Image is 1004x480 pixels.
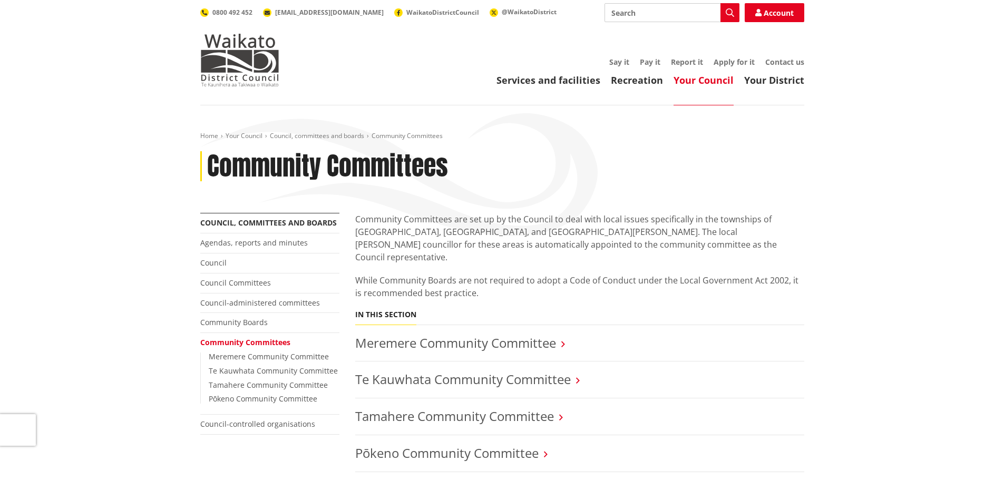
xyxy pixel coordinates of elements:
[671,57,703,67] a: Report it
[200,34,279,86] img: Waikato District Council - Te Kaunihera aa Takiwaa o Waikato
[212,8,252,17] span: 0800 492 452
[355,334,556,351] a: Meremere Community Committee
[200,278,271,288] a: Council Committees
[207,151,448,182] h1: Community Committees
[200,131,218,140] a: Home
[209,394,317,404] a: Pōkeno Community Committee
[394,8,479,17] a: WaikatoDistrictCouncil
[355,213,804,263] p: Community Committees are set up by the Council to deal with local issues specifically in the town...
[372,131,443,140] span: Community Committees
[200,8,252,17] a: 0800 492 452
[674,74,734,86] a: Your Council
[200,419,315,429] a: Council-controlled organisations
[406,8,479,17] span: WaikatoDistrictCouncil
[209,351,329,361] a: Meremere Community Committee
[496,74,600,86] a: Services and facilities
[355,444,539,462] a: Pōkeno Community Committee
[355,407,554,425] a: Tamahere Community Committee
[605,3,739,22] input: Search input
[200,132,804,141] nav: breadcrumb
[200,258,227,268] a: Council
[200,238,308,248] a: Agendas, reports and minutes
[355,310,416,319] h5: In this section
[355,370,571,388] a: Te Kauwhata Community Committee
[209,380,328,390] a: Tamahere Community Committee
[714,57,755,67] a: Apply for it
[490,7,557,16] a: @WaikatoDistrict
[745,3,804,22] a: Account
[744,74,804,86] a: Your District
[200,317,268,327] a: Community Boards
[355,274,804,299] p: While Community Boards are not required to adopt a Code of Conduct under the Local Government Act...
[611,74,663,86] a: Recreation
[270,131,364,140] a: Council, committees and boards
[209,366,338,376] a: Te Kauwhata Community Committee
[200,218,337,228] a: Council, committees and boards
[502,7,557,16] span: @WaikatoDistrict
[275,8,384,17] span: [EMAIL_ADDRESS][DOMAIN_NAME]
[263,8,384,17] a: [EMAIL_ADDRESS][DOMAIN_NAME]
[200,337,290,347] a: Community Committees
[226,131,262,140] a: Your Council
[765,57,804,67] a: Contact us
[640,57,660,67] a: Pay it
[609,57,629,67] a: Say it
[200,298,320,308] a: Council-administered committees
